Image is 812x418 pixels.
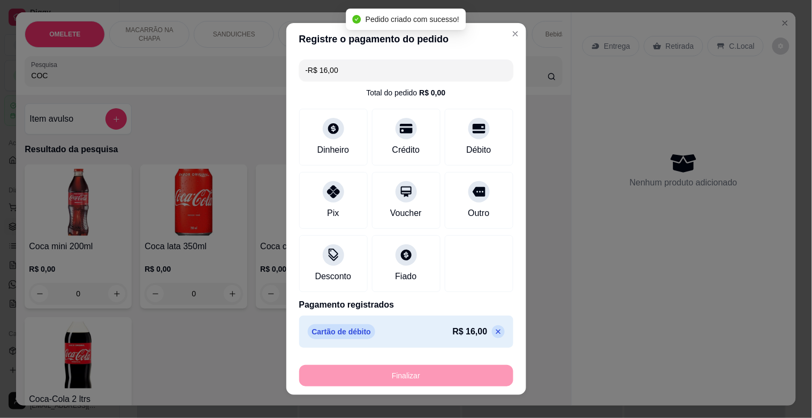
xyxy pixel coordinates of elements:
div: Desconto [315,270,352,283]
button: Close [507,25,524,42]
div: Outro [468,207,489,220]
span: check-circle [353,15,361,24]
div: R$ 0,00 [419,87,445,98]
p: Pagamento registrados [299,298,513,311]
div: Débito [466,144,491,156]
p: R$ 16,00 [453,325,488,338]
div: Dinheiro [317,144,350,156]
div: Fiado [395,270,416,283]
input: Ex.: hambúrguer de cordeiro [306,59,507,81]
div: Voucher [390,207,422,220]
div: Crédito [392,144,420,156]
span: Pedido criado com sucesso! [366,15,459,24]
header: Registre o pagamento do pedido [286,23,526,55]
div: Pix [327,207,339,220]
p: Cartão de débito [308,324,375,339]
div: Total do pedido [366,87,445,98]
